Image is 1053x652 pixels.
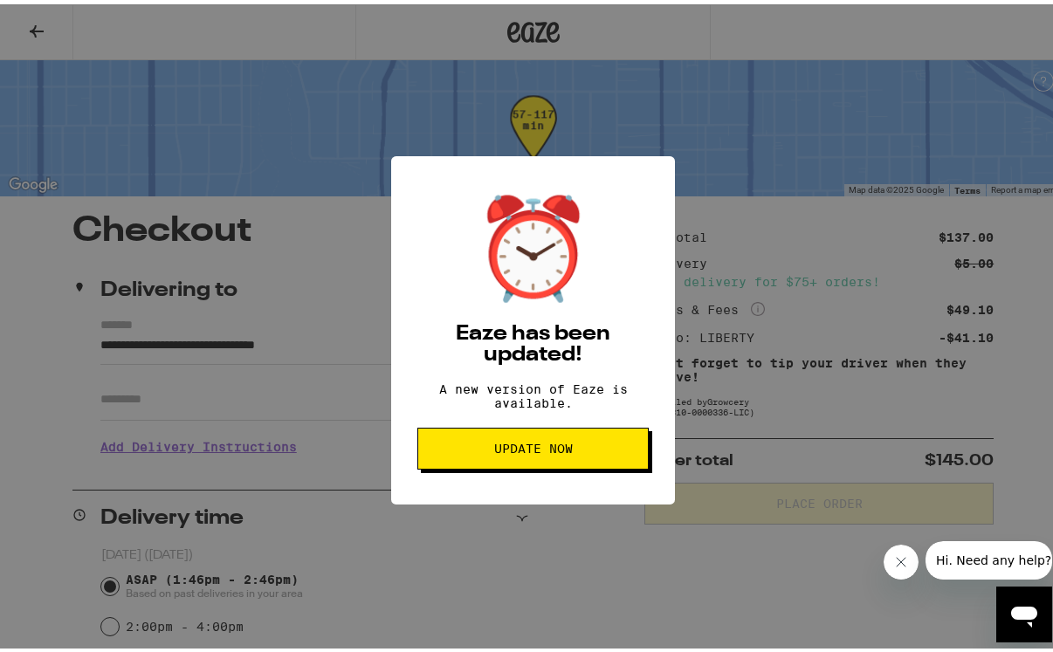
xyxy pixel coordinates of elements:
[996,582,1052,638] iframe: Button to launch messaging window
[494,438,573,450] span: Update Now
[417,423,649,465] button: Update Now
[884,540,919,575] iframe: Close message
[417,319,649,361] h2: Eaze has been updated!
[472,187,595,302] div: ⏰
[926,537,1052,575] iframe: Message from company
[417,378,649,406] p: A new version of Eaze is available.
